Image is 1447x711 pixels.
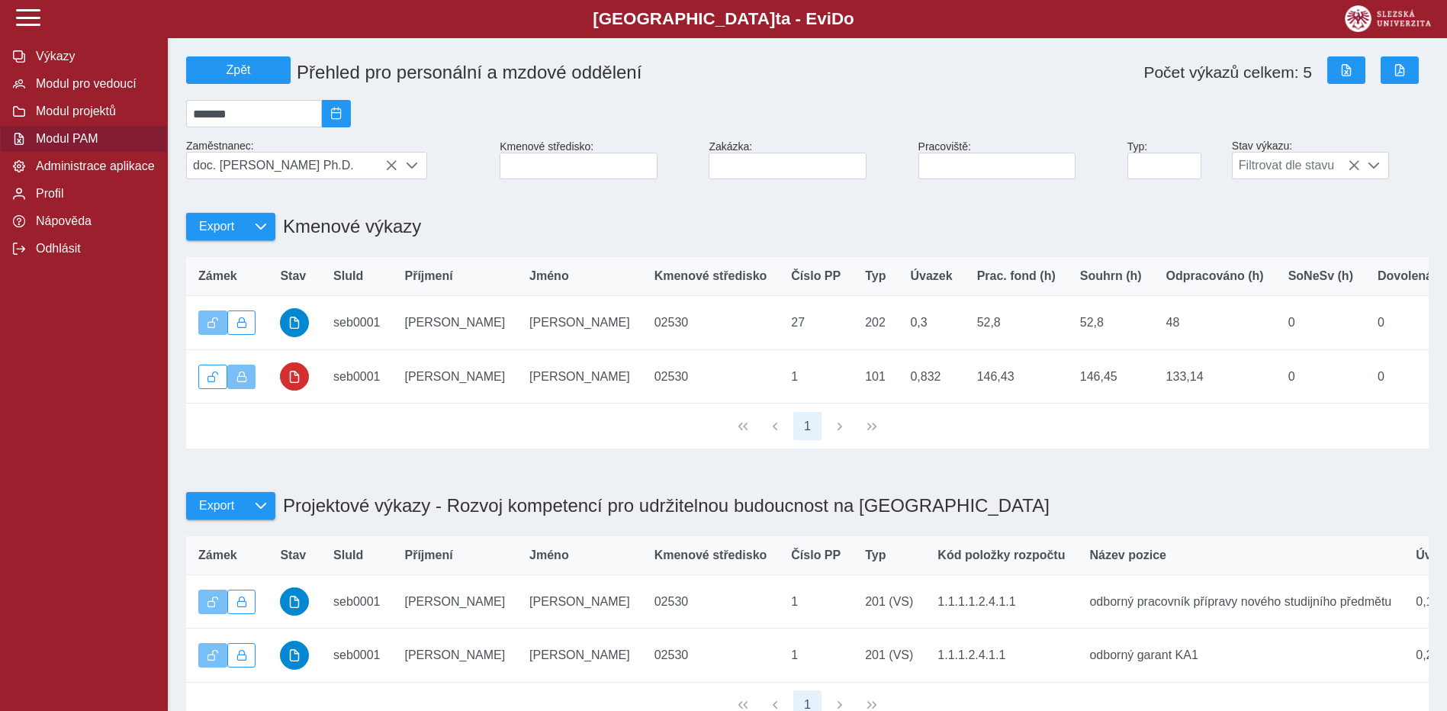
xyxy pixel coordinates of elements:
span: SluId [333,549,363,562]
span: Filtrovat dle stavu [1233,153,1360,179]
td: 1.1.1.1.2.4.1.1 [925,574,1077,629]
span: Odpracováno (h) [1166,269,1264,283]
td: 48 [1154,296,1276,350]
span: Souhrn (h) [1080,269,1142,283]
button: Výkaz je odemčen. [198,310,227,335]
button: Export do PDF [1381,56,1419,84]
td: 0,3 [898,296,964,350]
span: Jméno [529,269,569,283]
button: Uzamknout [227,310,256,335]
td: odborný garant KA1 [1077,629,1404,683]
td: 1 [779,629,853,683]
span: Nápověda [31,214,155,228]
span: Odhlásit [31,242,155,256]
td: [PERSON_NAME] [393,296,518,350]
span: D [831,9,844,28]
td: 0,832 [898,349,964,404]
span: SluId [333,269,363,283]
span: Příjmení [405,269,453,283]
button: Výkaz je odemčen. [198,590,227,614]
span: Modul pro vedoucí [31,77,155,91]
button: Zpět [186,56,291,84]
td: 201 (VS) [853,629,925,683]
span: Modul PAM [31,132,155,146]
button: schváleno [280,641,309,670]
button: 2025/04 [322,100,351,127]
span: Zpět [193,63,284,77]
td: 1 [779,349,853,404]
td: 27 [779,296,853,350]
td: odborný pracovník přípravy nového studijního předmětu [1077,574,1404,629]
b: [GEOGRAPHIC_DATA] a - Evi [46,9,1401,29]
td: 1.1.1.2.4.1.1 [925,629,1077,683]
span: Jméno [529,549,569,562]
td: 02530 [642,349,780,404]
span: Kmenové středisko [654,549,767,562]
button: Export [186,492,246,520]
span: Zámek [198,269,237,283]
span: Export [199,220,234,233]
h1: Přehled pro personální a mzdové oddělení [291,56,918,89]
td: [PERSON_NAME] [517,349,642,404]
span: Typ [865,269,886,283]
span: Administrace aplikace [31,159,155,173]
td: 202 [853,296,898,350]
td: 146,43 [965,349,1068,404]
td: [PERSON_NAME] [517,574,642,629]
td: 146,45 [1068,349,1154,404]
td: 0 [1276,296,1365,350]
span: Kmenové středisko [654,269,767,283]
button: Export [186,213,246,240]
td: 133,14 [1154,349,1276,404]
td: 52,8 [965,296,1068,350]
td: seb0001 [321,629,392,683]
div: Pracoviště: [912,134,1121,185]
span: Počet výkazů celkem: 5 [1143,63,1312,82]
td: seb0001 [321,349,392,404]
button: Uzamknout lze pouze výkaz, který je podepsán a schválen. [227,590,256,614]
span: Příjmení [405,549,453,562]
td: 02530 [642,296,780,350]
td: 52,8 [1068,296,1154,350]
img: logo_web_su.png [1345,5,1431,32]
h1: Projektové výkazy - Rozvoj kompetencí pro udržitelnou budoucnost na [GEOGRAPHIC_DATA] [275,487,1050,524]
button: Odemknout výkaz. [198,365,227,389]
div: Zakázka: [703,134,912,185]
td: [PERSON_NAME] [393,574,518,629]
td: [PERSON_NAME] [393,629,518,683]
span: Zámek [198,549,237,562]
span: Export [199,499,234,513]
button: schváleno [280,587,309,616]
button: Výkaz uzamčen. [227,365,256,389]
span: Modul projektů [31,105,155,118]
button: Uzamknout lze pouze výkaz, který je podepsán a schválen. [227,643,256,668]
span: Výkazy [31,50,155,63]
span: SoNeSv (h) [1288,269,1353,283]
span: o [844,9,854,28]
td: 101 [853,349,898,404]
td: 201 (VS) [853,574,925,629]
span: Prac. fond (h) [977,269,1056,283]
button: uzamčeno [280,362,309,391]
button: 1 [793,412,822,441]
span: Typ [865,549,886,562]
div: Kmenové středisko: [494,134,703,185]
div: Typ: [1121,134,1226,185]
button: Export do Excelu [1327,56,1365,84]
span: Kód položky rozpočtu [937,549,1065,562]
button: schváleno [280,308,309,337]
td: seb0001 [321,296,392,350]
td: [PERSON_NAME] [393,349,518,404]
span: doc. [PERSON_NAME] Ph.D. [187,153,397,179]
td: 02530 [642,629,780,683]
div: Zaměstnanec: [180,134,494,185]
span: Stav [280,549,306,562]
span: t [775,9,780,28]
span: Název pozice [1089,549,1166,562]
h1: Kmenové výkazy [275,208,421,245]
span: Stav [280,269,306,283]
span: Úvazek [910,269,952,283]
td: 02530 [642,574,780,629]
span: Číslo PP [791,549,841,562]
button: Výkaz je odemčen. [198,643,227,668]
